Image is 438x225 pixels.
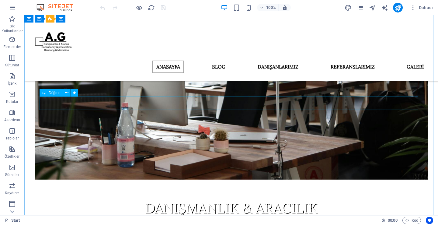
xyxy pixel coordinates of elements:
[5,154,19,159] p: Özellikler
[357,4,364,11] i: Sayfalar (Ctrl+Alt+S)
[392,218,393,223] span: :
[3,44,21,49] p: Elementler
[356,4,364,11] button: pages
[148,4,155,11] i: Sayfayı yeniden yükleyin
[369,4,376,11] i: Navigatör
[402,217,421,224] button: Kod
[344,4,352,11] button: design
[49,91,61,95] span: Düğme
[5,172,19,177] p: Görseller
[135,4,143,11] button: Ön izleme modundan çıkıp düzenlemeye devam etmek için buraya tıklayın
[5,63,19,68] p: Sütunlar
[405,217,418,224] span: Kod
[381,217,398,224] h6: Oturum süresi
[410,5,433,11] span: Dahası
[5,136,19,141] p: Tablolar
[426,217,433,224] button: Usercentrics
[8,81,16,86] p: İçerik
[395,4,401,11] i: Yayınla
[393,3,403,12] button: publish
[35,4,81,11] img: Editor Logo
[388,217,397,224] span: 00 00
[6,99,19,104] p: Kutular
[408,3,435,12] button: Dahası
[381,4,388,11] button: text_generator
[5,191,19,195] p: Kaydırıcı
[257,4,279,11] button: 100%
[369,4,376,11] button: navigator
[266,4,276,11] h6: 100%
[381,4,388,11] i: AI Writer
[148,4,155,11] button: reload
[345,4,352,11] i: Tasarım (Ctrl+Alt+Y)
[282,5,287,10] i: Yeniden boyutlandırmada yakınlaştırma düzeyini seçilen cihaza uyacak şekilde otomatik olarak ayarla.
[4,118,20,122] p: Akordeon
[5,217,20,224] a: Seçimi iptal etmek için tıkla. Sayfaları açmak için çift tıkla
